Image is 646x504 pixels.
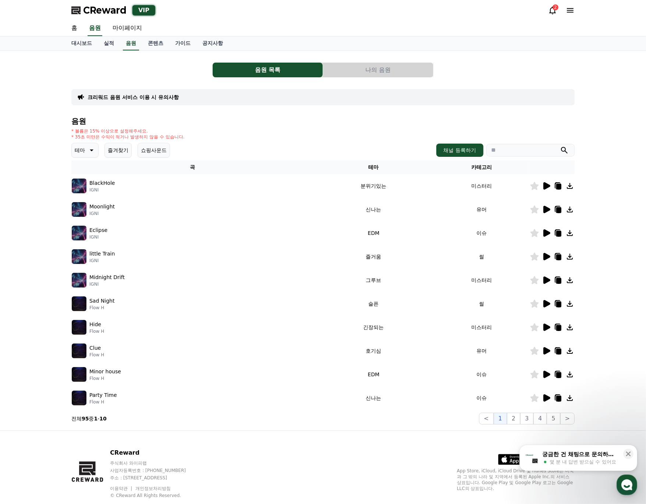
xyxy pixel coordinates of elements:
[314,221,433,245] td: EDM
[553,4,558,10] div: 2
[72,343,86,358] img: music
[138,143,170,158] button: 쇼핑사운드
[71,415,107,422] p: 전체 중 -
[89,352,104,358] p: Flow H
[65,21,83,36] a: 홈
[88,94,179,101] a: 크리워드 음원 서비스 이용 시 유의사항
[72,320,86,335] img: music
[110,475,200,481] p: 주소 : [STREET_ADDRESS]
[89,281,125,287] p: IGNI
[457,468,575,491] p: App Store, iCloud, iCloud Drive 및 iTunes Store는 미국과 그 밖의 나라 및 지역에서 등록된 Apple Inc.의 서비스 상표입니다. Goo...
[72,249,86,264] img: music
[213,63,323,77] button: 음원 목록
[71,143,99,158] button: 테마
[507,413,520,424] button: 2
[67,245,76,251] span: 대화
[89,250,115,258] p: little Train
[132,5,155,15] div: VIP
[314,363,433,386] td: EDM
[314,161,433,174] th: 테마
[433,198,530,221] td: 유머
[560,413,575,424] button: >
[89,376,121,381] p: Flow H
[479,413,493,424] button: <
[104,143,132,158] button: 즐겨찾기
[72,391,86,405] img: music
[89,328,104,334] p: Flow H
[72,296,86,311] img: music
[98,36,120,50] a: 실적
[433,363,530,386] td: 이슈
[89,274,125,281] p: Midnight Drift
[72,226,86,240] img: music
[89,344,101,352] p: Clue
[72,202,86,217] img: music
[94,416,97,422] strong: 1
[71,4,127,16] a: CReward
[548,6,557,15] a: 2
[142,36,169,50] a: 콘텐츠
[436,144,483,157] button: 채널 등록하기
[110,468,200,473] p: 사업자등록번호 : [PHONE_NUMBER]
[547,413,560,424] button: 5
[110,448,200,457] p: CReward
[83,4,127,16] span: CReward
[123,36,139,50] a: 음원
[110,486,133,491] a: 이용약관
[114,244,123,250] span: 설정
[433,268,530,292] td: 미스터리
[314,316,433,339] td: 긴장되는
[71,161,314,174] th: 곡
[433,221,530,245] td: 이슈
[433,245,530,268] td: 썰
[494,413,507,424] button: 1
[314,386,433,410] td: 신나는
[71,117,575,125] h4: 음원
[89,211,115,216] p: IGNI
[433,339,530,363] td: 유머
[89,391,117,399] p: Party Time
[88,21,102,36] a: 음원
[433,161,530,174] th: 카테고리
[75,145,85,155] p: 테마
[314,174,433,198] td: 분위기있는
[433,292,530,316] td: 썰
[65,36,98,50] a: 대시보드
[95,233,141,252] a: 설정
[110,493,200,498] p: © CReward All Rights Reserved.
[135,486,171,491] a: 개인정보처리방침
[89,203,115,211] p: Moonlight
[433,316,530,339] td: 미스터리
[89,399,117,405] p: Flow H
[49,233,95,252] a: 대화
[520,413,533,424] button: 3
[110,460,200,466] p: 주식회사 와이피랩
[533,413,547,424] button: 4
[107,21,148,36] a: 마이페이지
[323,63,433,77] button: 나의 음원
[23,244,28,250] span: 홈
[82,416,89,422] strong: 95
[89,258,115,264] p: IGNI
[314,339,433,363] td: 호기심
[89,234,107,240] p: IGNI
[314,245,433,268] td: 즐거움
[314,198,433,221] td: 신나는
[72,273,86,288] img: music
[89,226,107,234] p: Eclipse
[71,128,185,134] p: * 볼륨은 15% 이상으로 설정해주세요.
[2,233,49,252] a: 홈
[196,36,229,50] a: 공지사항
[89,297,114,305] p: Sad Night
[433,386,530,410] td: 이슈
[169,36,196,50] a: 가이드
[89,368,121,376] p: Minor house
[89,187,115,193] p: IGNI
[99,416,106,422] strong: 10
[72,367,86,382] img: music
[433,174,530,198] td: 미스터리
